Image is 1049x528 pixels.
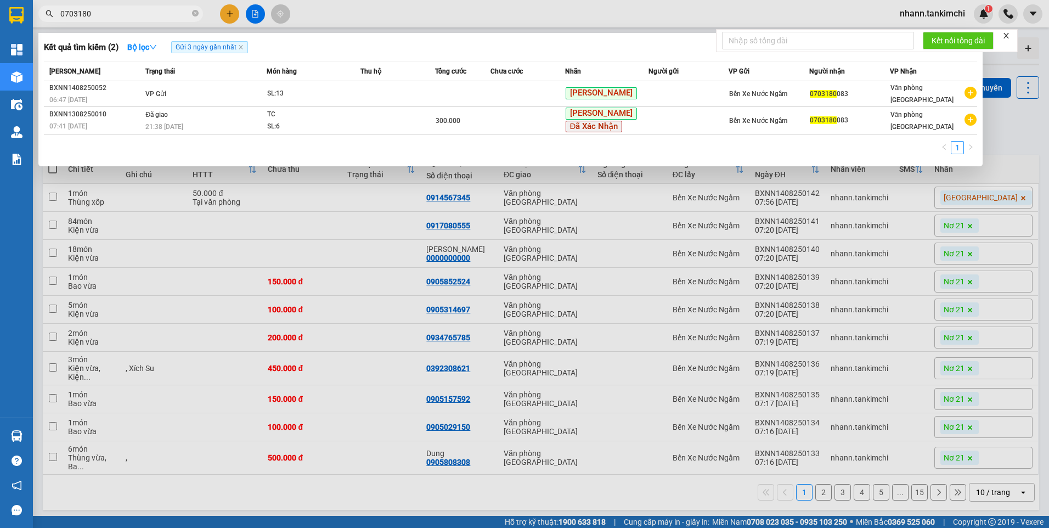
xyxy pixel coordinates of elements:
[932,35,985,47] span: Kết nối tổng đài
[938,141,951,154] li: Previous Page
[145,123,183,131] span: 21:38 [DATE]
[267,68,297,75] span: Món hàng
[810,115,889,126] div: 083
[145,90,166,98] span: VP Gửi
[964,141,977,154] li: Next Page
[436,117,460,125] span: 300.000
[11,430,22,442] img: warehouse-icon
[12,480,22,491] span: notification
[192,9,199,19] span: close-circle
[192,10,199,16] span: close-circle
[238,44,244,50] span: close
[890,68,917,75] span: VP Nhận
[49,109,142,120] div: BXNN1308250010
[566,108,637,120] span: [PERSON_NAME]
[890,111,954,131] span: Văn phòng [GEOGRAPHIC_DATA]
[267,88,349,100] div: SL: 13
[965,87,977,99] span: plus-circle
[938,141,951,154] button: left
[729,68,749,75] span: VP Gửi
[565,68,581,75] span: Nhãn
[810,88,889,100] div: 083
[890,84,954,104] span: Văn phòng [GEOGRAPHIC_DATA]
[49,96,87,104] span: 06:47 [DATE]
[11,71,22,83] img: warehouse-icon
[145,68,175,75] span: Trạng thái
[729,90,787,98] span: Bến Xe Nước Ngầm
[809,68,845,75] span: Người nhận
[964,141,977,154] button: right
[11,126,22,138] img: warehouse-icon
[149,43,157,51] span: down
[119,38,166,56] button: Bộ lọcdown
[49,68,100,75] span: [PERSON_NAME]
[722,32,914,49] input: Nhập số tổng đài
[729,117,787,125] span: Bến Xe Nước Ngầm
[9,7,24,24] img: logo-vxr
[11,44,22,55] img: dashboard-icon
[1002,32,1010,40] span: close
[360,68,381,75] span: Thu hộ
[967,144,974,150] span: right
[60,8,190,20] input: Tìm tên, số ĐT hoặc mã đơn
[951,142,963,154] a: 1
[145,111,168,119] span: Đã giao
[810,90,837,98] span: 0703180
[12,505,22,515] span: message
[127,43,157,52] strong: Bộ lọc
[11,99,22,110] img: warehouse-icon
[44,42,119,53] h3: Kết quả tìm kiếm ( 2 )
[435,68,466,75] span: Tổng cước
[810,116,837,124] span: 0703180
[566,87,637,99] span: [PERSON_NAME]
[49,122,87,130] span: 07:41 [DATE]
[566,121,623,133] span: Đã Xác Nhận
[12,456,22,466] span: question-circle
[46,10,53,18] span: search
[11,154,22,165] img: solution-icon
[951,141,964,154] li: 1
[49,82,142,94] div: BXNN1408250052
[941,144,948,150] span: left
[648,68,679,75] span: Người gửi
[923,32,994,49] button: Kết nối tổng đài
[965,114,977,126] span: plus-circle
[171,41,248,53] span: Gửi 3 ngày gần nhất
[267,121,349,133] div: SL: 6
[267,109,349,121] div: TC
[490,68,523,75] span: Chưa cước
